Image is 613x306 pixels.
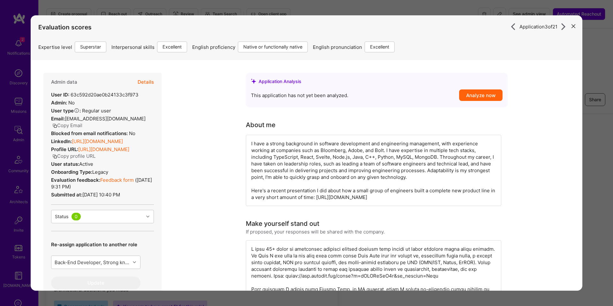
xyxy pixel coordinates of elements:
[51,91,139,98] div: 63c592d20ae0b24133c3f973
[51,79,77,85] h4: Admin data
[192,44,235,50] span: English proficiency
[560,23,567,30] i: icon ArrowRight
[52,153,95,159] button: Copy profile URL
[51,92,69,98] strong: User ID:
[100,177,134,183] a: Feedback form
[519,23,557,30] span: Application 3 of 21
[38,23,575,31] h4: Evaluation scores
[51,130,129,136] strong: Blocked from email notifications:
[146,215,149,218] i: icon Chevron
[51,138,72,144] strong: LinkedIn:
[259,78,301,85] div: Application Analysis
[51,177,154,190] div: ( [DATE] 9:31 PM )
[238,42,308,52] div: Native or functionally native
[510,23,517,30] i: icon ArrowRight
[51,130,135,137] div: No
[365,42,395,52] div: Excellent
[55,213,68,220] div: Status
[51,169,92,175] strong: Onboarding Type:
[51,146,78,152] strong: Profile URL:
[51,192,82,198] strong: Submitted at:
[246,228,385,235] div: If proposed, your responses will be shared with the company.
[78,146,129,152] a: [URL][DOMAIN_NAME]
[75,42,106,52] div: Superstar
[51,277,140,289] button: Update
[51,116,65,122] strong: Email:
[571,24,575,28] i: icon Close
[51,161,79,167] strong: User status:
[31,15,582,291] div: modal
[55,259,131,265] div: Back-End Developer, Strong knowledge, experience, and proficiency with the Go programming languag...
[111,44,155,50] span: Interpersonal skills
[51,241,140,248] p: Re-assign application to another role
[51,107,111,114] div: Regular user
[52,154,57,159] i: icon Copy
[74,108,79,113] i: Help
[51,99,75,106] div: No
[72,213,81,220] div: 0
[246,135,501,206] div: I have a strong background in software development and engineering management, with experience wo...
[38,44,72,50] span: Expertise level
[51,291,124,297] button: Copy builder data to clipboard
[65,116,146,122] span: [EMAIL_ADDRESS][DOMAIN_NAME]
[246,219,319,228] div: Make yourself stand out
[72,138,123,144] a: [URL][DOMAIN_NAME]
[52,122,82,129] button: Copy Email
[52,123,57,128] i: icon Copy
[251,92,348,99] span: This application has not yet been analyzed.
[246,120,276,130] div: About me
[51,108,81,114] strong: User type :
[51,177,100,183] strong: Evaluation feedback:
[92,169,108,175] span: legacy
[459,89,503,101] button: Analyze now
[79,161,93,167] span: Active
[313,44,362,50] span: English pronunciation
[157,42,187,52] div: Excellent
[133,261,136,264] i: icon Chevron
[51,100,67,106] strong: Admin:
[82,192,120,198] span: [DATE] 10:40 PM
[138,73,154,91] button: Details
